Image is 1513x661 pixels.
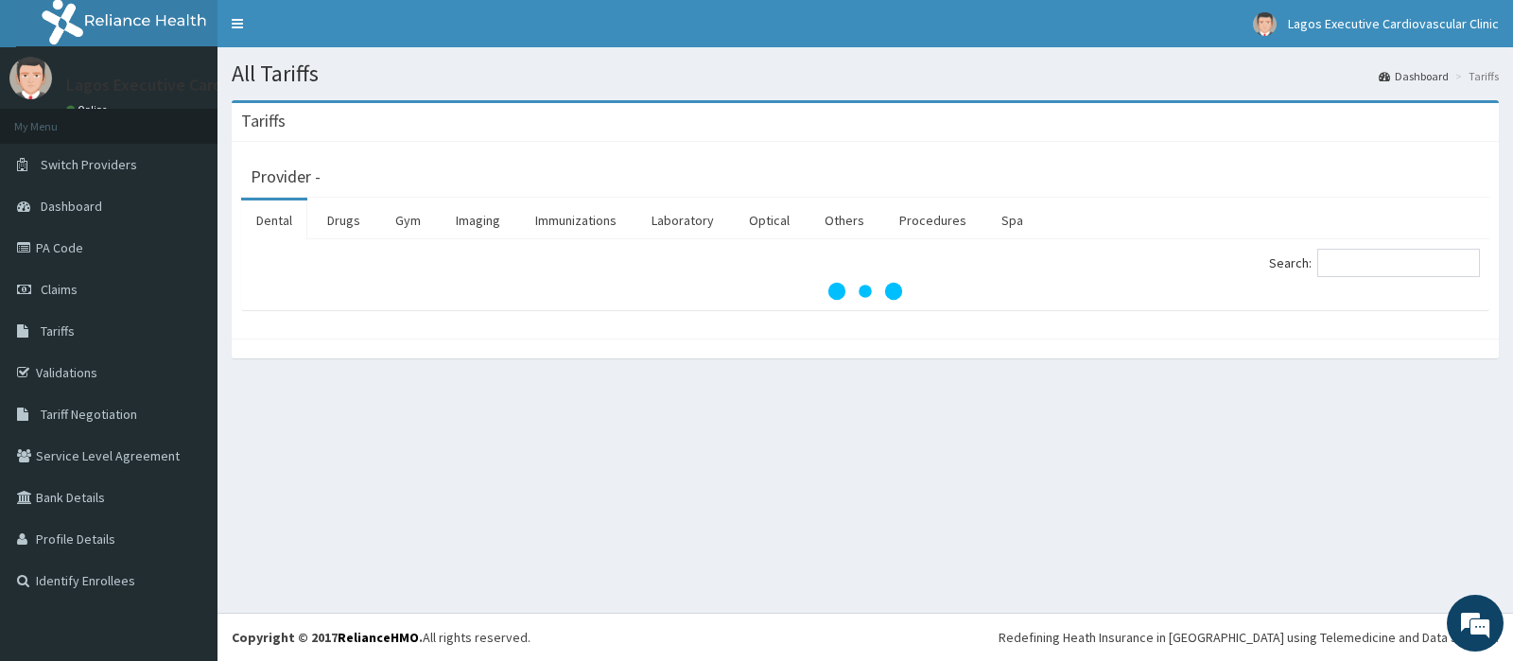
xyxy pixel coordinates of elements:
a: Dashboard [1379,68,1449,84]
li: Tariffs [1451,68,1499,84]
label: Search: [1269,249,1480,277]
h3: Provider - [251,168,321,185]
h3: Tariffs [241,113,286,130]
h1: All Tariffs [232,61,1499,86]
a: Immunizations [520,200,632,240]
a: Procedures [884,200,982,240]
a: Others [809,200,879,240]
a: Drugs [312,200,375,240]
a: Online [66,103,112,116]
img: User Image [9,57,52,99]
a: Laboratory [636,200,729,240]
a: Optical [734,200,805,240]
span: Tariff Negotiation [41,406,137,423]
p: Lagos Executive Cardiovascular Clinic [66,77,339,94]
span: Tariffs [41,322,75,339]
a: Spa [986,200,1038,240]
span: Switch Providers [41,156,137,173]
img: User Image [1253,12,1277,36]
svg: audio-loading [827,253,903,329]
footer: All rights reserved. [217,613,1513,661]
a: Dental [241,200,307,240]
span: Claims [41,281,78,298]
a: RelianceHMO [338,629,419,646]
strong: Copyright © 2017 . [232,629,423,646]
div: Redefining Heath Insurance in [GEOGRAPHIC_DATA] using Telemedicine and Data Science! [999,628,1499,647]
a: Gym [380,200,436,240]
span: Lagos Executive Cardiovascular Clinic [1288,15,1499,32]
span: Dashboard [41,198,102,215]
a: Imaging [441,200,515,240]
input: Search: [1317,249,1480,277]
